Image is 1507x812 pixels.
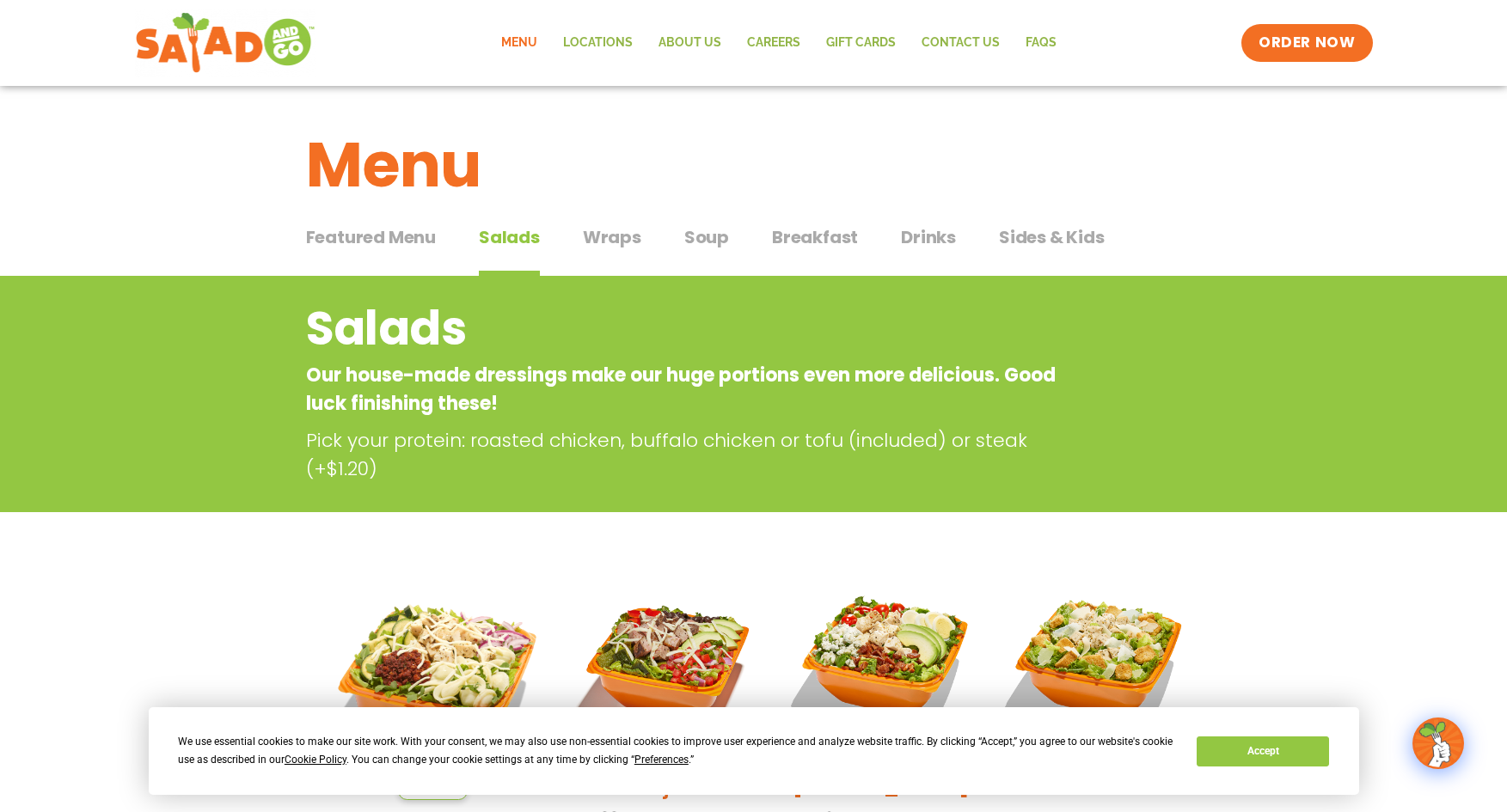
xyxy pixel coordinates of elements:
a: Contact Us [909,23,1013,63]
a: GIFT CARDS [813,23,909,63]
span: Preferences [634,754,689,766]
span: Drinks [901,224,956,250]
img: Product photo for Cobb Salad [787,571,975,758]
span: Breakfast [772,224,858,250]
div: We use essential cookies to make our site work. With your consent, we may also use non-essential ... [178,733,1176,769]
img: wpChatIcon [1414,719,1462,767]
h1: Menu [306,119,1202,211]
img: Product photo for Fajita Salad [573,571,761,758]
div: Tabbed content [306,218,1202,277]
a: Menu [488,23,550,63]
nav: Menu [488,23,1069,63]
img: Product photo for Tuscan Summer Salad [319,571,548,800]
span: Salads [479,224,540,250]
p: Our house-made dressings make our huge portions even more delicious. Good luck finishing these! [306,361,1063,418]
span: Wraps [583,224,641,250]
h2: Salads [306,294,1063,363]
a: FAQs [1013,23,1069,63]
span: ORDER NOW [1259,33,1355,53]
a: About Us [646,23,734,63]
span: Featured Menu [306,224,436,250]
a: ORDER NOW [1241,24,1372,62]
span: Cookie Policy [285,754,346,766]
span: Sides & Kids [999,224,1105,250]
a: Careers [734,23,813,63]
img: new-SAG-logo-768×292 [135,9,316,77]
button: Accept [1197,736,1329,766]
p: Pick your protein: roasted chicken, buffalo chicken or tofu (included) or steak (+$1.20) [306,426,1071,483]
a: Locations [550,23,646,63]
span: Soup [684,224,729,250]
img: Product photo for Caesar Salad [1001,571,1188,758]
div: Cookie Consent Prompt [149,707,1359,795]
